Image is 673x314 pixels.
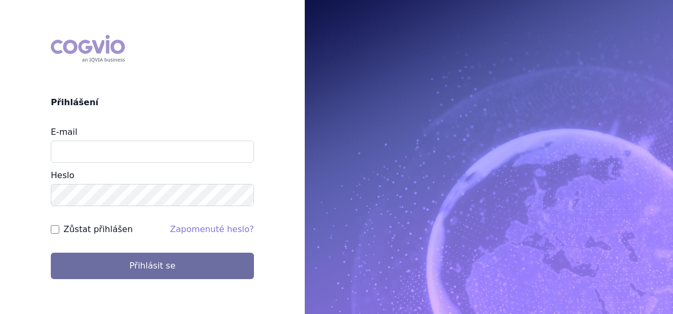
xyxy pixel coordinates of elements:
[51,253,254,279] button: Přihlásit se
[170,224,254,234] a: Zapomenuté heslo?
[51,170,74,180] label: Heslo
[51,127,77,137] label: E-mail
[63,223,133,236] label: Zůstat přihlášen
[51,35,125,62] div: COGVIO
[51,96,254,109] h2: Přihlášení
